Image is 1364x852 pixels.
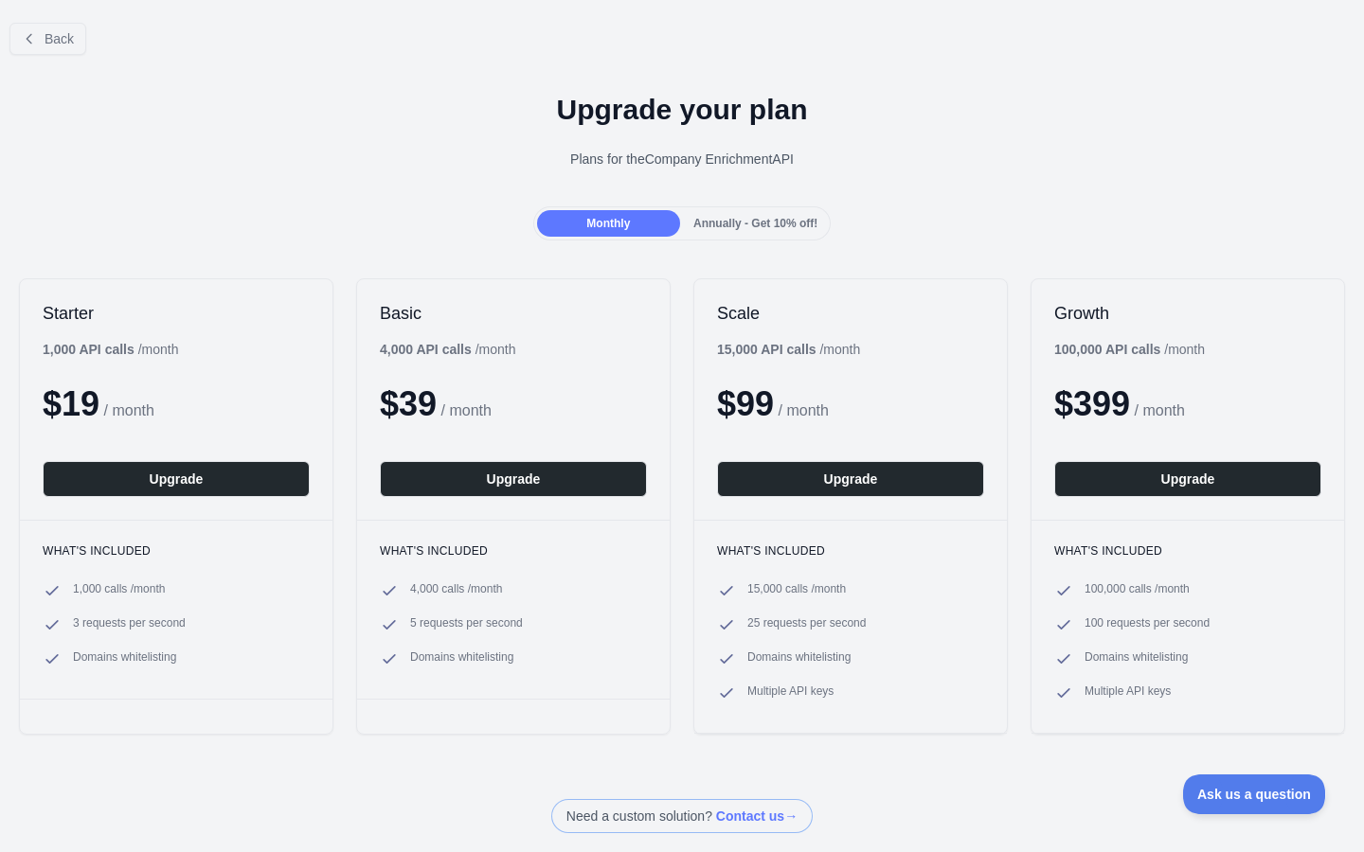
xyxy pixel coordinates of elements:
b: 15,000 API calls [717,342,817,357]
h2: Growth [1054,302,1321,325]
span: $ 399 [1054,384,1130,423]
div: / month [1054,340,1205,359]
div: / month [380,340,515,359]
span: $ 99 [717,384,774,423]
h2: Scale [717,302,984,325]
iframe: Toggle Customer Support [1183,774,1326,814]
div: / month [717,340,860,359]
h2: Basic [380,302,647,325]
b: 100,000 API calls [1054,342,1160,357]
